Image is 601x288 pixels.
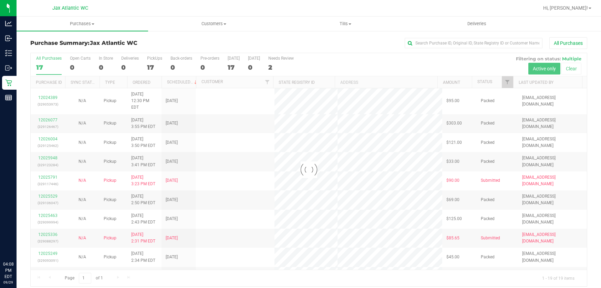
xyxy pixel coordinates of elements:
inline-svg: Retail [5,79,12,86]
a: Deliveries [411,17,542,31]
span: Deliveries [458,21,496,27]
p: 09/29 [3,280,13,285]
span: Jax Atlantic WC [52,5,88,11]
span: Hi, [PERSON_NAME]! [543,5,588,11]
inline-svg: Inbound [5,35,12,42]
span: Jax Atlantic WC [90,40,137,46]
span: Purchases [17,21,148,27]
h3: Purchase Summary: [30,40,216,46]
p: 04:08 PM EDT [3,261,13,280]
button: All Purchases [549,37,587,49]
inline-svg: Reports [5,94,12,101]
a: Customers [148,17,280,31]
inline-svg: Outbound [5,64,12,71]
inline-svg: Inventory [5,50,12,57]
iframe: Resource center [7,233,28,254]
a: Tills [280,17,411,31]
a: Purchases [17,17,148,31]
span: Customers [148,21,279,27]
inline-svg: Analytics [5,20,12,27]
span: Tills [280,21,411,27]
input: Search Purchase ID, Original ID, State Registry ID or Customer Name... [405,38,542,48]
